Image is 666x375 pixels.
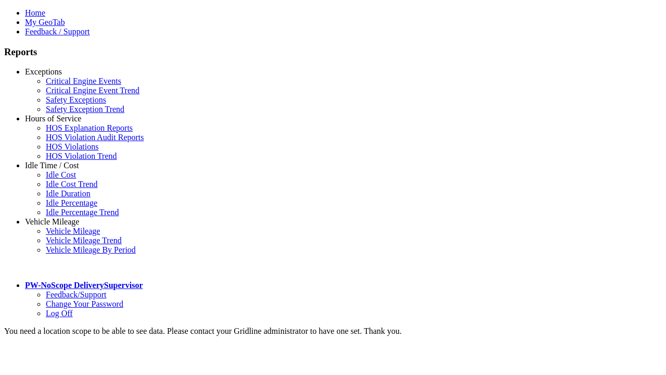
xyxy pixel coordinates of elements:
[46,236,122,245] a: Vehicle Mileage Trend
[46,189,91,198] a: Idle Duration
[25,27,89,36] a: Feedback / Support
[46,198,97,207] a: Idle Percentage
[46,95,106,104] a: Safety Exceptions
[46,299,123,308] a: Change Your Password
[25,161,79,170] a: Idle Time / Cost
[46,133,144,142] a: HOS Violation Audit Reports
[25,18,65,27] a: My GeoTab
[46,180,98,189] a: Idle Cost Trend
[46,290,106,299] a: Feedback/Support
[46,309,73,318] a: Log Off
[25,67,62,76] a: Exceptions
[25,281,143,290] a: PW-NoScope DeliverySupervisor
[46,227,100,235] a: Vehicle Mileage
[46,86,139,95] a: Critical Engine Event Trend
[46,245,136,254] a: Vehicle Mileage By Period
[4,46,662,58] h3: Reports
[25,8,45,17] a: Home
[46,123,133,132] a: HOS Explanation Reports
[46,77,121,85] a: Critical Engine Events
[4,327,662,336] div: You need a location scope to be able to see data. Please contact your Gridline administrator to h...
[46,105,124,114] a: Safety Exception Trend
[46,208,119,217] a: Idle Percentage Trend
[25,217,79,226] a: Vehicle Mileage
[46,142,98,151] a: HOS Violations
[46,170,76,179] a: Idle Cost
[25,114,81,123] a: Hours of Service
[46,152,117,160] a: HOS Violation Trend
